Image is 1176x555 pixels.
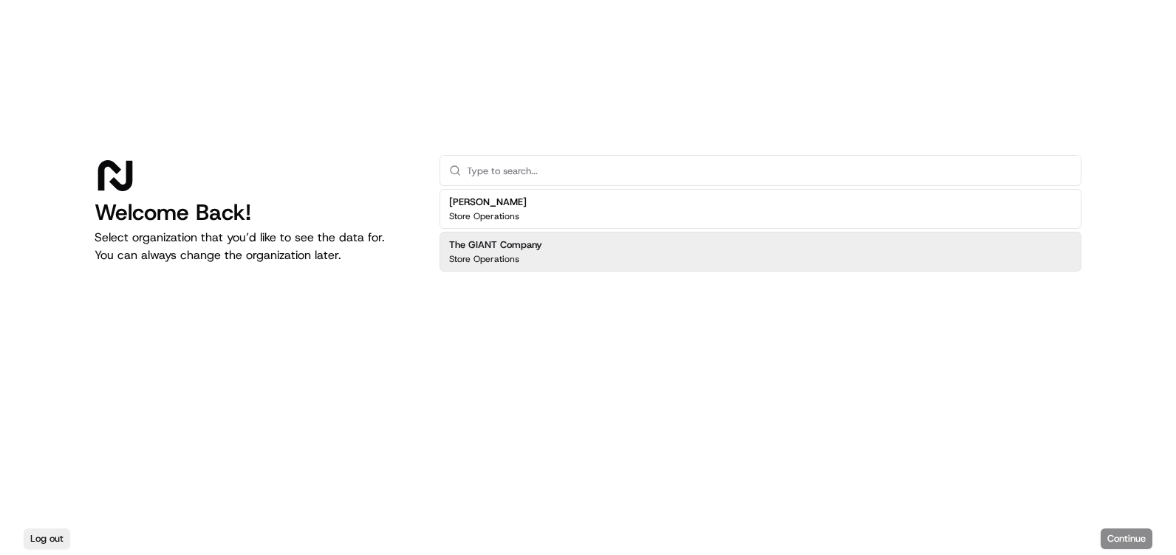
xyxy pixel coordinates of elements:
[449,210,519,222] p: Store Operations
[95,229,416,264] p: Select organization that you’d like to see the data for. You can always change the organization l...
[24,528,70,549] button: Log out
[440,186,1081,275] div: Suggestions
[467,156,1072,185] input: Type to search...
[449,196,527,209] h2: [PERSON_NAME]
[449,238,542,252] h2: The GIANT Company
[449,253,519,265] p: Store Operations
[95,199,416,226] h1: Welcome Back!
